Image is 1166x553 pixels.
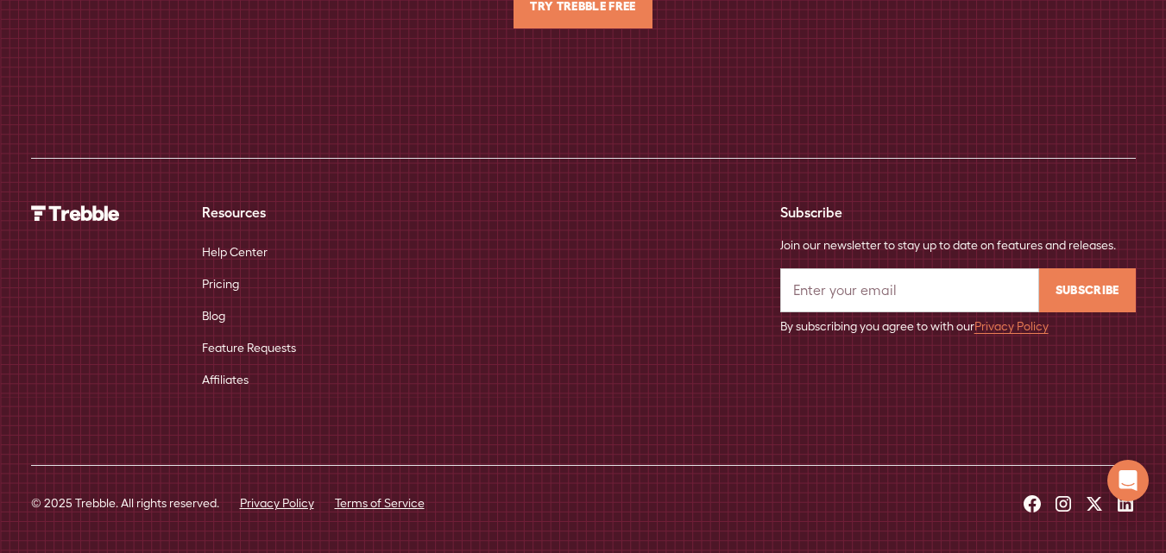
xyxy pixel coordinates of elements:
a: Help Center [202,236,268,268]
input: Enter your email [780,268,1039,312]
form: Email Form [780,268,1136,336]
div: By subscribing you agree to with our [780,317,1136,336]
a: Privacy Policy [974,319,1049,333]
div: Subscribe [780,202,1136,223]
a: Blog [202,300,225,332]
input: Subscribe [1039,268,1136,312]
a: Pricing [202,268,239,300]
a: Privacy Policy [240,494,314,512]
img: Trebble Logo - AI Podcast Editor [31,205,120,221]
div: Resources [202,202,345,223]
a: Affiliates [202,364,249,396]
a: Feature Requests [202,332,296,364]
div: © 2025 Trebble. All rights reserved. [31,494,219,512]
div: Join our newsletter to stay up to date on features and releases. [780,236,1136,255]
a: Terms of Service [335,494,425,512]
div: Open Intercom Messenger [1107,460,1149,501]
